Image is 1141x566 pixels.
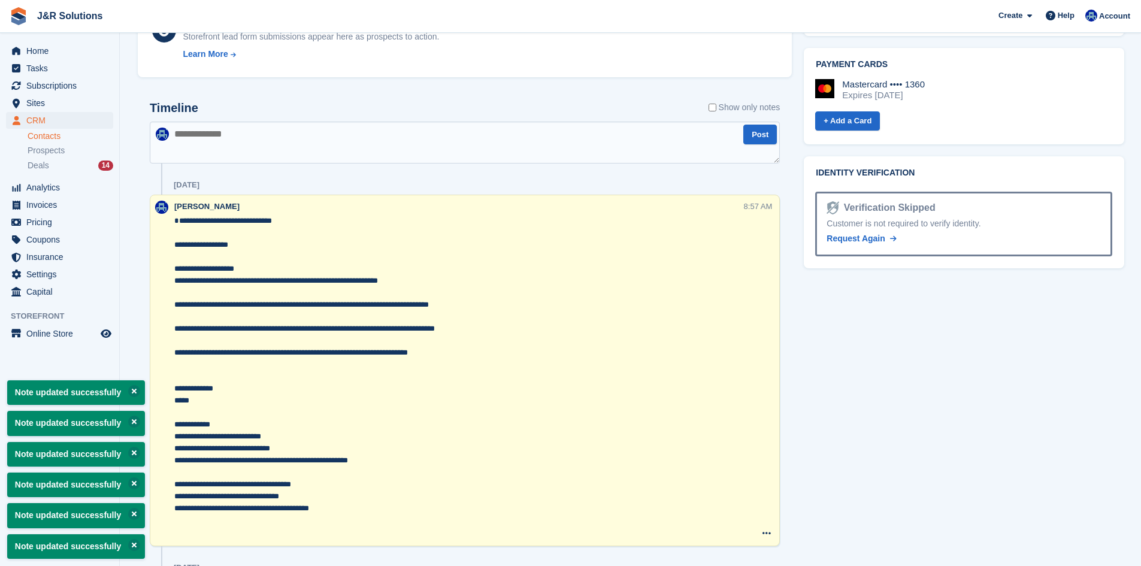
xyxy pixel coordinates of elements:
label: Show only notes [709,101,780,114]
h2: Timeline [150,101,198,115]
div: [DATE] [174,180,199,190]
span: CRM [26,112,98,129]
span: Coupons [26,231,98,248]
div: Storefront lead form submissions appear here as prospects to action. [183,31,439,43]
p: Note updated successfully [7,534,145,559]
div: Customer is not required to verify identity. [827,217,1101,230]
a: menu [6,214,113,231]
div: Mastercard •••• 1360 [842,79,925,90]
a: Prospects [28,144,113,157]
span: Settings [26,266,98,283]
span: [PERSON_NAME] [174,202,240,211]
a: Deals 14 [28,159,113,172]
a: menu [6,179,113,196]
span: Sites [26,95,98,111]
img: Mastercard Logo [815,79,834,98]
a: menu [6,249,113,265]
p: Note updated successfully [7,380,145,405]
a: Preview store [99,326,113,341]
span: Account [1099,10,1130,22]
a: Learn More [183,48,439,60]
div: 14 [98,161,113,171]
span: Pricing [26,214,98,231]
h2: Identity verification [816,168,1112,178]
span: Subscriptions [26,77,98,94]
p: Note updated successfully [7,503,145,528]
a: menu [6,325,113,342]
span: Deals [28,160,49,171]
span: Create [998,10,1022,22]
img: Macie Adcock [156,128,169,141]
div: Expires [DATE] [842,90,925,101]
a: menu [6,60,113,77]
a: menu [6,266,113,283]
span: Prospects [28,145,65,156]
span: Capital [26,283,98,300]
div: Learn More [183,48,228,60]
div: Verification Skipped [839,201,936,215]
span: Home [26,43,98,59]
a: + Add a Card [815,111,880,131]
p: Note updated successfully [7,411,145,435]
span: Help [1058,10,1075,22]
p: Note updated successfully [7,473,145,497]
a: Request Again [827,232,896,245]
a: menu [6,231,113,248]
span: Request Again [827,234,885,243]
button: Post [743,125,777,144]
a: menu [6,43,113,59]
span: Online Store [26,325,98,342]
a: menu [6,283,113,300]
span: Invoices [26,196,98,213]
span: Storefront [11,310,119,322]
span: Insurance [26,249,98,265]
img: Macie Adcock [1085,10,1097,22]
a: menu [6,95,113,111]
a: menu [6,112,113,129]
a: Contacts [28,131,113,142]
p: Note updated successfully [7,442,145,467]
img: Macie Adcock [155,201,168,214]
img: Identity Verification Ready [827,201,839,214]
a: menu [6,196,113,213]
a: J&R Solutions [32,6,107,26]
div: 8:57 AM [744,201,773,212]
img: stora-icon-8386f47178a22dfd0bd8f6a31ec36ba5ce8667c1dd55bd0f319d3a0aa187defe.svg [10,7,28,25]
span: Tasks [26,60,98,77]
a: menu [6,77,113,94]
span: Analytics [26,179,98,196]
input: Show only notes [709,101,716,114]
h2: Payment cards [816,60,1112,69]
